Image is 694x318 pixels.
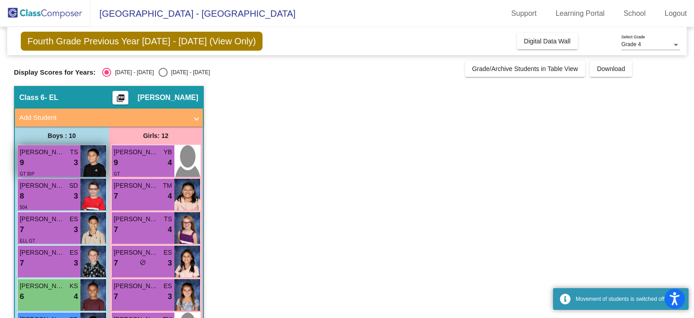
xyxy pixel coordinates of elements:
[20,181,65,190] span: [PERSON_NAME]
[114,257,118,269] span: 7
[168,291,172,303] span: 3
[517,33,578,49] button: Digital Data Wall
[19,93,45,102] span: Class 6
[168,224,172,236] span: 4
[20,291,24,303] span: 6
[465,61,586,77] button: Grade/Archive Students in Table View
[70,147,78,157] span: TS
[20,157,24,169] span: 9
[168,257,172,269] span: 3
[70,248,78,257] span: ES
[20,257,24,269] span: 7
[164,248,172,257] span: ES
[111,68,154,76] div: [DATE] - [DATE]
[20,224,24,236] span: 7
[114,190,118,202] span: 7
[114,171,120,176] span: GT
[114,157,118,169] span: 9
[114,281,159,291] span: [PERSON_NAME]
[657,6,694,21] a: Logout
[20,281,65,291] span: [PERSON_NAME]
[621,41,641,47] span: Grade 4
[15,109,203,127] mat-expansion-panel-header: Add Student
[137,93,198,102] span: [PERSON_NAME]
[20,147,65,157] span: [PERSON_NAME]
[164,214,172,224] span: TS
[164,281,172,291] span: ES
[74,190,78,202] span: 3
[115,94,126,106] mat-icon: picture_as_pdf
[616,6,653,21] a: School
[113,91,128,104] button: Print Students Details
[114,224,118,236] span: 7
[70,281,78,291] span: KS
[504,6,544,21] a: Support
[114,248,159,257] span: [PERSON_NAME]
[168,68,210,76] div: [DATE] - [DATE]
[45,93,58,102] span: - EL
[20,171,35,176] span: GT BIP
[90,6,295,21] span: [GEOGRAPHIC_DATA] - [GEOGRAPHIC_DATA]
[69,181,78,190] span: SD
[20,214,65,224] span: [PERSON_NAME]
[20,238,35,243] span: ELL GT
[597,65,625,72] span: Download
[114,181,159,190] span: [PERSON_NAME]
[74,257,78,269] span: 3
[163,181,172,190] span: TM
[102,68,210,77] mat-radio-group: Select an option
[19,113,188,123] mat-panel-title: Add Student
[472,65,578,72] span: Grade/Archive Students in Table View
[168,157,172,169] span: 4
[576,295,682,303] div: Movement of students is switched off
[590,61,632,77] button: Download
[21,32,263,51] span: Fourth Grade Previous Year [DATE] - [DATE] (View Only)
[109,127,203,145] div: Girls: 12
[20,205,28,210] span: 504
[74,291,78,303] span: 4
[549,6,612,21] a: Learning Portal
[74,224,78,236] span: 3
[164,147,172,157] span: YB
[74,157,78,169] span: 3
[70,214,78,224] span: ES
[140,259,146,266] span: do_not_disturb_alt
[14,68,96,76] span: Display Scores for Years:
[114,147,159,157] span: [PERSON_NAME]
[168,190,172,202] span: 4
[20,248,65,257] span: [PERSON_NAME]
[114,214,159,224] span: [PERSON_NAME]
[20,190,24,202] span: 8
[15,127,109,145] div: Boys : 10
[524,38,571,45] span: Digital Data Wall
[114,291,118,303] span: 7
